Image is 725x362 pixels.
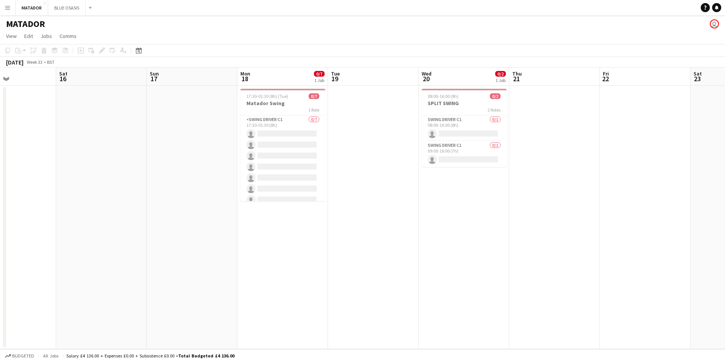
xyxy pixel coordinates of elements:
span: Total Budgeted £4 136.00 [178,353,234,359]
button: MATADOR [16,0,48,15]
a: View [3,31,20,41]
div: Salary £4 136.00 + Expenses £0.00 + Subsistence £0.00 = [66,353,234,359]
div: [DATE] [6,58,24,66]
span: Comms [60,33,77,39]
span: Week 33 [25,59,44,65]
a: Comms [56,31,80,41]
button: BLUE OSASIS [48,0,86,15]
span: Jobs [41,33,52,39]
div: BST [47,59,55,65]
h1: MATADOR [6,18,45,30]
a: Jobs [38,31,55,41]
span: Budgeted [12,353,34,359]
a: Edit [21,31,36,41]
span: View [6,33,17,39]
span: All jobs [42,353,60,359]
app-user-avatar: bradley wheatley [710,19,719,28]
span: Edit [24,33,33,39]
button: Budgeted [4,352,35,360]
